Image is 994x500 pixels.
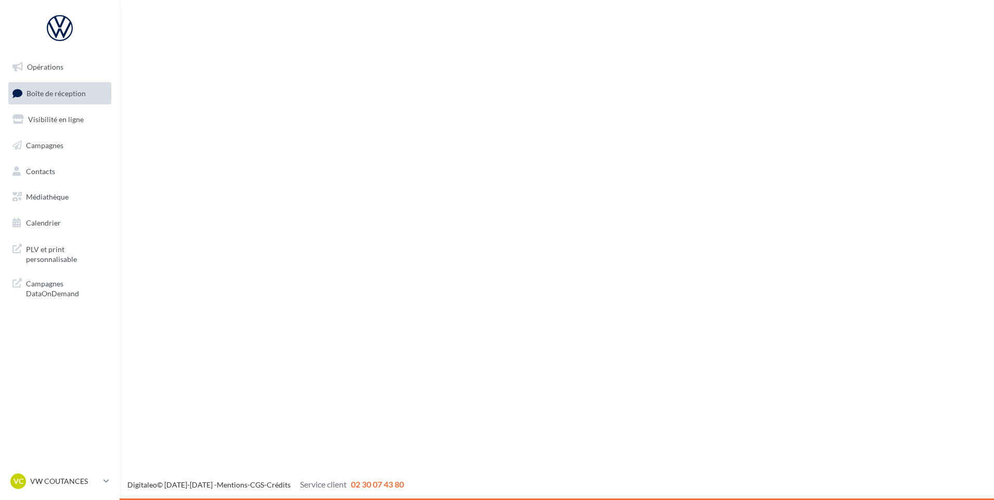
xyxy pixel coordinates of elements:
a: Crédits [267,480,291,489]
span: Campagnes [26,141,63,150]
a: Mentions [217,480,247,489]
span: VC [14,476,23,486]
a: VC VW COUTANCES [8,471,111,491]
span: © [DATE]-[DATE] - - - [127,480,404,489]
a: PLV et print personnalisable [6,238,113,269]
a: Boîte de réception [6,82,113,104]
span: Visibilité en ligne [28,115,84,124]
span: Boîte de réception [27,88,86,97]
a: Visibilité en ligne [6,109,113,130]
a: Opérations [6,56,113,78]
span: Service client [300,479,347,489]
p: VW COUTANCES [30,476,99,486]
a: Campagnes DataOnDemand [6,272,113,303]
span: Contacts [26,166,55,175]
a: Médiathèque [6,186,113,208]
span: PLV et print personnalisable [26,242,107,265]
span: Calendrier [26,218,61,227]
a: Digitaleo [127,480,157,489]
span: 02 30 07 43 80 [351,479,404,489]
a: Calendrier [6,212,113,234]
a: CGS [250,480,264,489]
span: Campagnes DataOnDemand [26,277,107,299]
a: Contacts [6,161,113,182]
a: Campagnes [6,135,113,156]
span: Médiathèque [26,192,69,201]
span: Opérations [27,62,63,71]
